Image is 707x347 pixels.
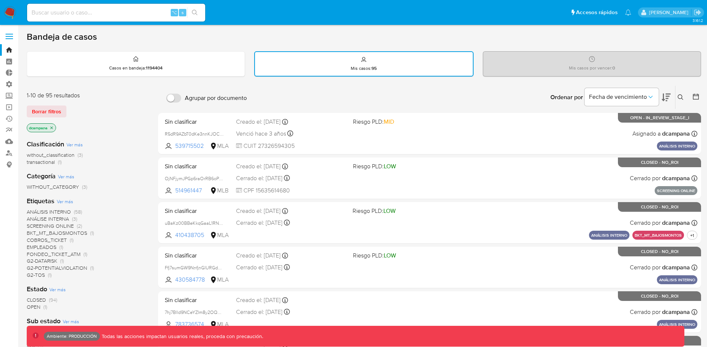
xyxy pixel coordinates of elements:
input: Buscar usuario o caso... [27,8,205,17]
span: s [181,9,184,16]
p: Ambiente: PRODUCCIÓN [47,335,97,338]
span: Accesos rápidos [576,9,618,16]
p: david.campana@mercadolibre.com [649,9,691,16]
span: ⌥ [171,9,177,16]
a: Salir [694,9,701,16]
p: Todas las acciones impactan usuarios reales, proceda con precaución. [100,333,263,340]
a: Notificaciones [625,9,631,16]
button: search-icon [187,7,202,18]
